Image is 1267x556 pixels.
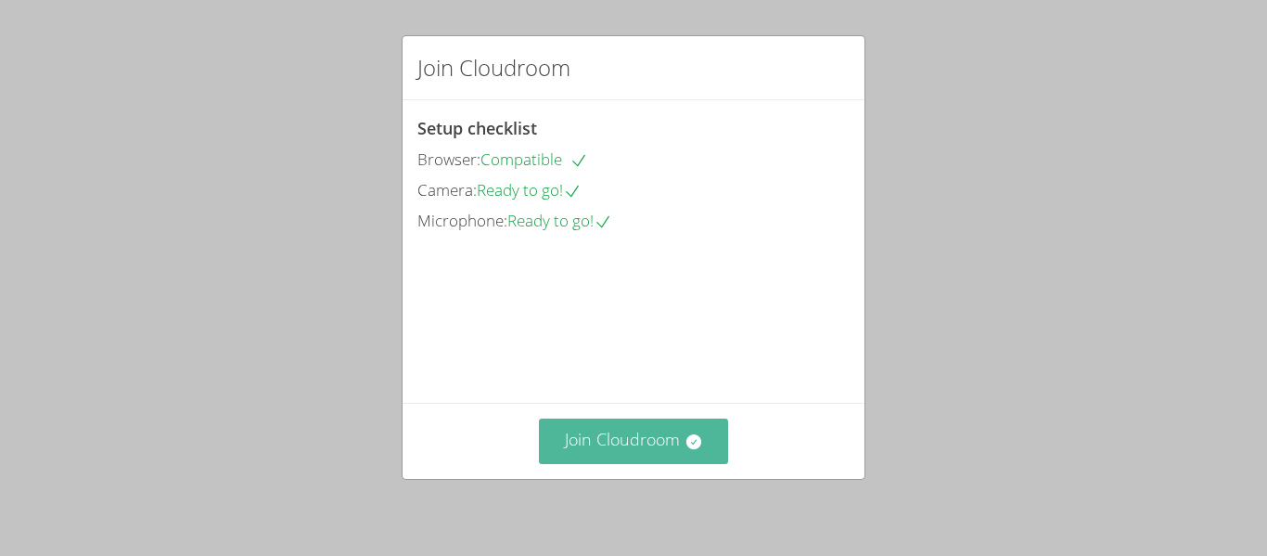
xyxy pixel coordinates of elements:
span: Compatible [480,149,588,170]
span: Ready to go! [477,179,582,200]
span: Browser: [417,149,480,170]
span: Microphone: [417,210,507,231]
button: Join Cloudroom [539,419,729,464]
span: Camera: [417,179,477,200]
span: Setup checklist [417,117,537,139]
h2: Join Cloudroom [417,51,570,84]
span: Ready to go! [507,210,612,231]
